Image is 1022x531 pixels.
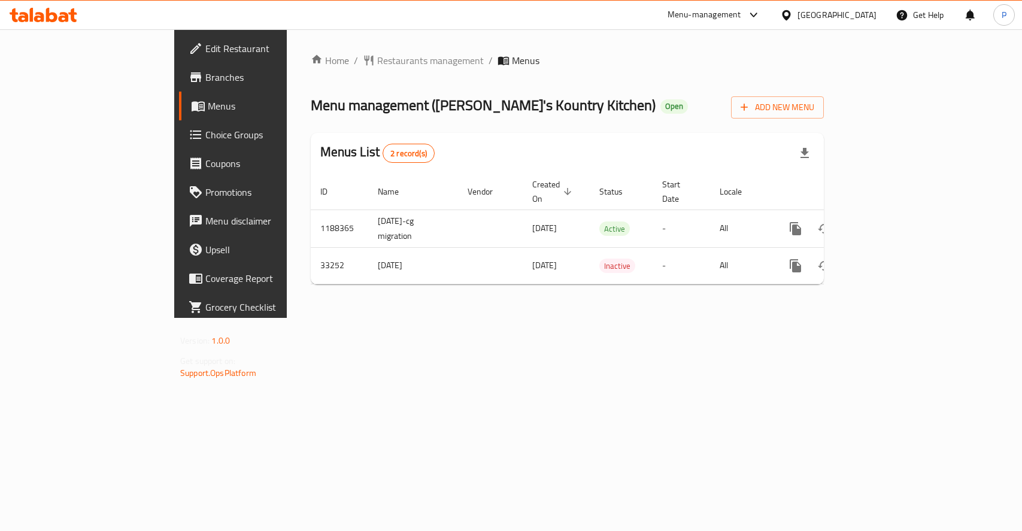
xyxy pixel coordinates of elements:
[179,293,345,321] a: Grocery Checklist
[179,34,345,63] a: Edit Restaurant
[368,210,458,247] td: [DATE]-cg migration
[731,96,824,119] button: Add New Menu
[368,247,458,284] td: [DATE]
[772,174,906,210] th: Actions
[311,174,906,284] table: enhanced table
[720,184,757,199] span: Locale
[668,8,741,22] div: Menu-management
[662,177,696,206] span: Start Date
[205,70,335,84] span: Branches
[810,214,839,243] button: Change Status
[179,92,345,120] a: Menus
[179,207,345,235] a: Menu disclaimer
[311,92,656,119] span: Menu management ( [PERSON_NAME]'s Kountry Kitchen )
[205,271,335,286] span: Coverage Report
[653,247,710,284] td: -
[710,210,772,247] td: All
[179,120,345,149] a: Choice Groups
[797,8,877,22] div: [GEOGRAPHIC_DATA]
[205,185,335,199] span: Promotions
[1002,8,1006,22] span: P
[320,184,343,199] span: ID
[205,156,335,171] span: Coupons
[205,242,335,257] span: Upsell
[180,333,210,348] span: Version:
[378,184,414,199] span: Name
[660,99,688,114] div: Open
[208,99,335,113] span: Menus
[383,148,434,159] span: 2 record(s)
[532,177,575,206] span: Created On
[512,53,539,68] span: Menus
[320,143,435,163] h2: Menus List
[599,259,635,273] span: Inactive
[377,53,484,68] span: Restaurants management
[383,144,435,163] div: Total records count
[179,235,345,264] a: Upsell
[205,128,335,142] span: Choice Groups
[205,214,335,228] span: Menu disclaimer
[311,53,824,68] nav: breadcrumb
[660,101,688,111] span: Open
[363,53,484,68] a: Restaurants management
[599,184,638,199] span: Status
[354,53,358,68] li: /
[180,365,256,381] a: Support.OpsPlatform
[179,63,345,92] a: Branches
[532,257,557,273] span: [DATE]
[489,53,493,68] li: /
[599,222,630,236] span: Active
[710,247,772,284] td: All
[180,353,235,369] span: Get support on:
[810,251,839,280] button: Change Status
[179,264,345,293] a: Coverage Report
[179,178,345,207] a: Promotions
[653,210,710,247] td: -
[532,220,557,236] span: [DATE]
[781,214,810,243] button: more
[741,100,814,115] span: Add New Menu
[179,149,345,178] a: Coupons
[205,300,335,314] span: Grocery Checklist
[790,139,819,168] div: Export file
[211,333,230,348] span: 1.0.0
[205,41,335,56] span: Edit Restaurant
[468,184,508,199] span: Vendor
[781,251,810,280] button: more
